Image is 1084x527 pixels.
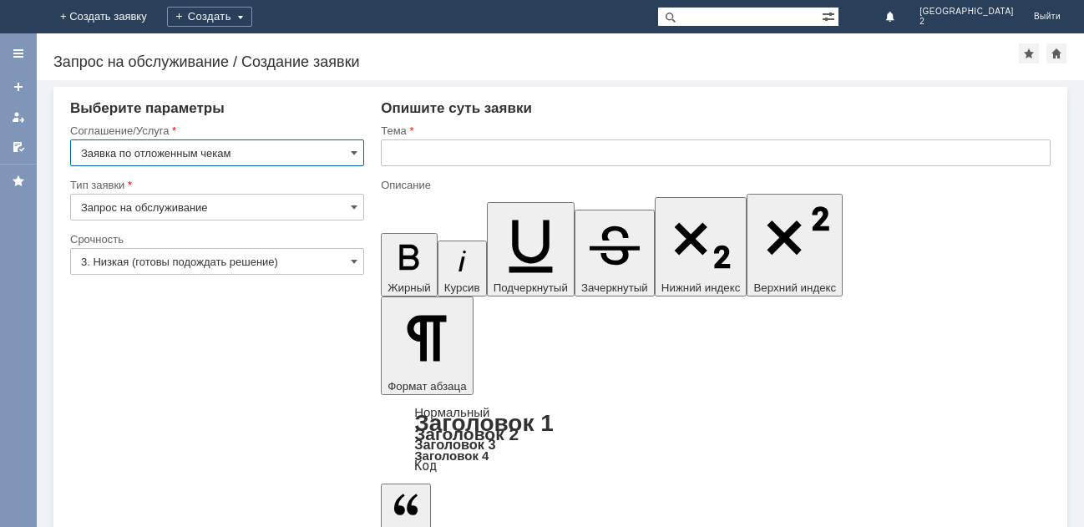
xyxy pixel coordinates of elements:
span: Нижний индекс [661,281,741,294]
div: Добавить в избранное [1019,43,1039,63]
a: Заголовок 3 [414,437,495,452]
span: Опишите суть заявки [381,100,532,116]
button: Курсив [438,241,487,296]
span: Жирный [388,281,431,294]
span: Формат абзаца [388,380,466,393]
button: Зачеркнутый [575,210,655,296]
div: Срочность [70,234,361,245]
div: Тема [381,125,1047,136]
span: Подчеркнутый [494,281,568,294]
span: Верхний индекс [753,281,836,294]
button: Жирный [381,233,438,296]
div: Запрос на обслуживание / Создание заявки [53,53,1019,70]
a: Мои согласования [5,134,32,160]
a: Заголовок 4 [414,448,489,463]
a: Код [414,459,437,474]
span: Расширенный поиск [822,8,838,23]
button: Нижний индекс [655,197,747,296]
span: 2 [919,17,1014,27]
span: Зачеркнутый [581,281,648,294]
a: Нормальный [414,405,489,419]
span: Выберите параметры [70,100,225,116]
a: Создать заявку [5,73,32,100]
span: Курсив [444,281,480,294]
div: Сделать домашней страницей [1046,43,1066,63]
button: Подчеркнутый [487,202,575,296]
div: Тип заявки [70,180,361,190]
a: Заголовок 2 [414,424,519,443]
span: [GEOGRAPHIC_DATA] [919,7,1014,17]
div: Создать [167,7,252,27]
a: Мои заявки [5,104,32,130]
div: Описание [381,180,1047,190]
button: Формат абзаца [381,296,473,395]
button: Верхний индекс [747,194,843,296]
div: Формат абзаца [381,407,1051,472]
div: Соглашение/Услуга [70,125,361,136]
a: Заголовок 1 [414,410,554,436]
